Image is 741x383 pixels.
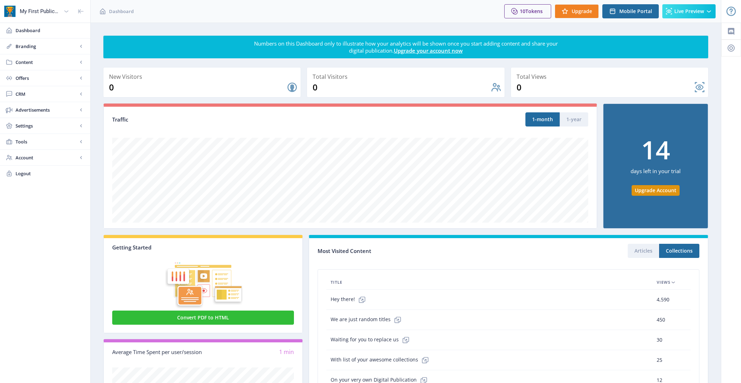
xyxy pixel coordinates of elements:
span: 4,590 [657,295,669,304]
div: Getting Started [112,244,294,251]
div: 0 [313,82,490,93]
button: Collections [659,244,699,258]
span: Settings [16,122,78,129]
span: Dashboard [109,8,134,15]
div: Total Views [517,72,705,82]
span: Advertisements [16,106,78,113]
span: Logout [16,170,85,177]
div: Most Visited Content [318,246,508,257]
span: We are just random titles [331,313,405,327]
span: Content [16,59,78,66]
span: Title [331,278,342,287]
span: Dashboard [16,27,85,34]
div: New Visitors [109,72,298,82]
span: Live Preview [674,8,704,14]
button: Upgrade [555,4,599,18]
span: Views [657,278,670,287]
span: Offers [16,75,78,82]
img: graphic [112,251,294,309]
button: 10Tokens [504,4,551,18]
span: Hey there! [331,293,369,307]
div: 1 min [203,348,294,356]
button: Upgrade Account [632,185,680,196]
button: 1-year [560,112,588,126]
div: 0 [517,82,694,93]
span: Account [16,154,78,161]
span: With list of your awesome collections [331,353,432,367]
span: Tools [16,138,78,145]
div: 14 [641,137,670,162]
img: app-icon.png [4,6,16,17]
span: 450 [657,316,665,324]
span: Waiting for you to replace us [331,333,413,347]
button: Mobile Portal [602,4,659,18]
div: Total Visitors [313,72,501,82]
button: Live Preview [662,4,716,18]
span: 30 [657,336,662,344]
span: Mobile Portal [619,8,652,14]
span: Upgrade [572,8,592,14]
div: Average Time Spent per user/session [112,348,203,356]
div: days left in your trial [631,162,681,185]
div: Numbers on this Dashboard only to illustrate how your analytics will be shown once you start addi... [253,40,558,54]
button: Convert PDF to HTML [112,311,294,325]
span: Tokens [525,8,543,14]
span: Branding [16,43,78,50]
div: My First Publication [20,4,61,19]
span: 25 [657,356,662,364]
div: Traffic [112,116,350,124]
span: CRM [16,90,78,98]
button: Articles [628,244,659,258]
div: 0 [109,82,287,93]
button: 1-month [525,112,560,126]
a: Upgrade your account now [394,47,463,54]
